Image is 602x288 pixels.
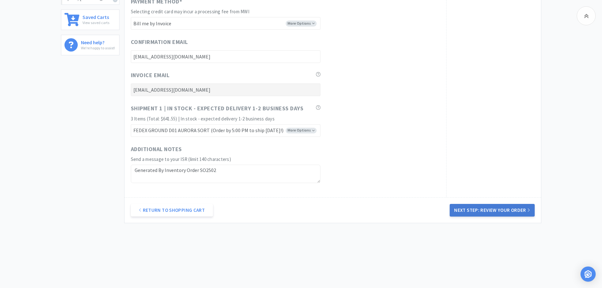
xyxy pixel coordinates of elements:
[131,83,320,96] input: Invoice Email
[131,9,249,15] span: Selecting credit card may incur a processing fee from MWI
[131,104,304,113] span: Shipment 1 | In stock - expected delivery 1-2 business days
[131,165,320,183] textarea: Generated By Inventory Order SO2502
[81,45,115,51] p: We're happy to assist!
[131,156,231,162] span: Send a message to your ISR (limit 140 characters)
[131,145,182,154] span: Additional Notes
[81,38,115,45] h6: Need help?
[131,50,320,63] input: Confirmation Email
[82,20,109,26] p: View saved carts
[131,204,213,217] a: Return to Shopping Cart
[450,204,534,217] button: Next Step: Review Your Order
[131,38,188,47] span: Confirmation Email
[131,116,275,122] span: 3 Items (Total: $641.55) | In stock - expected delivery 1-2 business days
[581,267,596,282] div: Open Intercom Messenger
[82,13,109,20] h6: Saved Carts
[131,71,170,80] span: Invoice Email
[61,9,119,30] a: Saved CartsView saved carts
